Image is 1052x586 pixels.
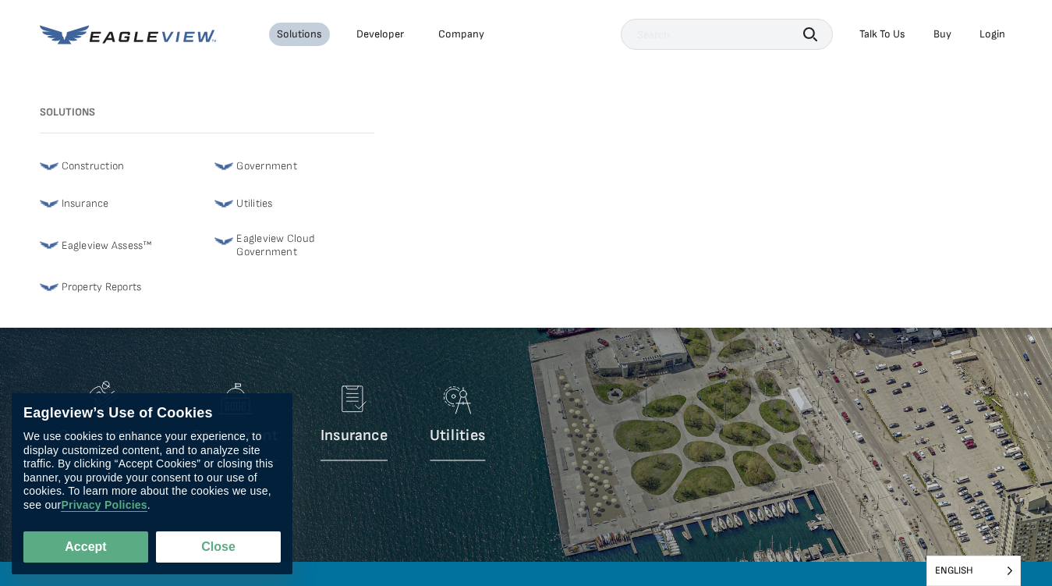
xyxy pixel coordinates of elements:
a: Utilities [430,375,485,469]
a: Buy [933,27,951,41]
a: Developer [356,27,404,41]
button: Close [156,531,281,563]
img: favicon-32x32-1.png [214,194,233,213]
span: Property Reports [62,278,142,297]
a: Construction [58,375,151,469]
img: favicon-32x32-1.png [40,157,58,176]
div: Solutions [277,27,322,41]
p: Insurance [321,426,388,446]
a: Utilities [214,194,374,213]
span: Construction [62,157,125,176]
div: Talk To Us [859,27,905,41]
img: favicon-32x32-1.png [40,236,58,254]
img: favicon-32x32-1.png [214,157,233,176]
p: Utilities [430,426,485,446]
span: Eagleview Assess™ [62,236,152,254]
span: Utilities [236,194,272,213]
img: favicon-32x32-1.png [40,278,58,297]
span: Government [236,157,296,176]
a: Property Reports [40,278,200,297]
a: Eagleview Cloud Government [214,232,374,259]
img: favicon-32x32-1.png [40,194,58,213]
h3: Solutions [40,106,375,119]
div: We use cookies to enhance your experience, to display customized content, and to analyze site tra... [23,430,281,512]
aside: Language selected: English [926,556,1021,586]
a: Construction [40,157,200,176]
a: Insurance [40,194,200,213]
div: Eagleview’s Use of Cookies [23,405,281,422]
a: Eagleview Assess™ [40,236,200,254]
img: favicon-32x32-1.png [214,232,233,250]
input: Search [621,19,833,50]
a: Government [214,157,374,176]
div: Company [438,27,484,41]
a: Privacy Policies [61,499,147,512]
span: Insurance [62,194,109,213]
span: English [927,556,1020,585]
button: Accept [23,531,148,563]
a: Insurance [321,375,388,469]
a: Government [192,375,278,469]
div: Login [979,27,1005,41]
span: Eagleview Cloud Government [236,232,374,259]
